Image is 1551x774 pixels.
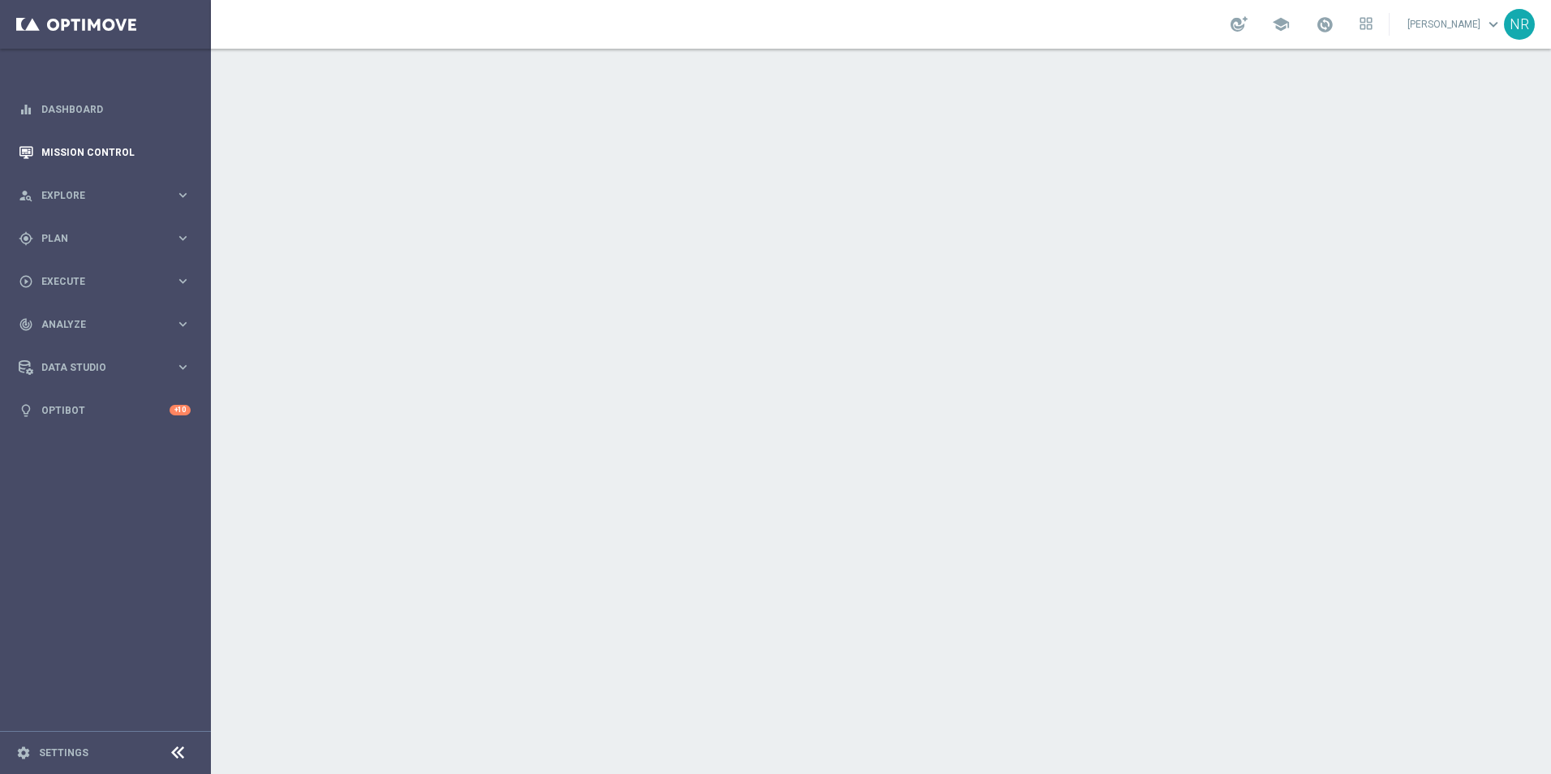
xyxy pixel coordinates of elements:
[39,748,88,758] a: Settings
[170,405,191,415] div: +10
[175,230,191,246] i: keyboard_arrow_right
[18,275,191,288] button: play_circle_outline Execute keyboard_arrow_right
[175,187,191,203] i: keyboard_arrow_right
[18,189,191,202] button: person_search Explore keyboard_arrow_right
[41,191,175,200] span: Explore
[18,318,191,331] button: track_changes Analyze keyboard_arrow_right
[41,389,170,432] a: Optibot
[19,231,33,246] i: gps_fixed
[19,317,175,332] div: Analyze
[41,320,175,329] span: Analyze
[19,188,175,203] div: Explore
[18,146,191,159] button: Mission Control
[175,359,191,375] i: keyboard_arrow_right
[19,274,175,289] div: Execute
[41,277,175,286] span: Execute
[19,231,175,246] div: Plan
[19,389,191,432] div: Optibot
[19,102,33,117] i: equalizer
[19,88,191,131] div: Dashboard
[19,188,33,203] i: person_search
[1484,15,1502,33] span: keyboard_arrow_down
[175,273,191,289] i: keyboard_arrow_right
[175,316,191,332] i: keyboard_arrow_right
[19,317,33,332] i: track_changes
[19,274,33,289] i: play_circle_outline
[1406,12,1504,37] a: [PERSON_NAME]keyboard_arrow_down
[18,361,191,374] button: Data Studio keyboard_arrow_right
[19,360,175,375] div: Data Studio
[18,232,191,245] button: gps_fixed Plan keyboard_arrow_right
[41,131,191,174] a: Mission Control
[19,131,191,174] div: Mission Control
[16,746,31,760] i: settings
[18,103,191,116] button: equalizer Dashboard
[19,403,33,418] i: lightbulb
[1504,9,1535,40] div: NR
[1272,15,1290,33] span: school
[41,363,175,372] span: Data Studio
[41,234,175,243] span: Plan
[41,88,191,131] a: Dashboard
[18,404,191,417] button: lightbulb Optibot +10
